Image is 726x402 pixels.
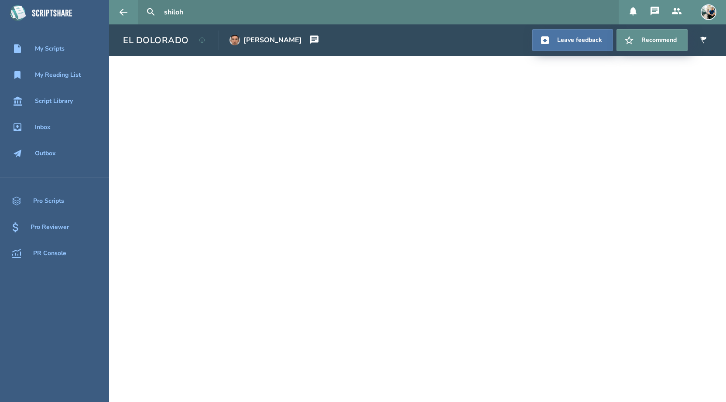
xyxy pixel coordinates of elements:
img: user_1673573717-crop.jpg [701,4,716,20]
h1: EL DOLORADO [123,34,189,46]
a: Leave feedback [532,29,613,51]
div: Script Library [35,98,73,105]
div: [PERSON_NAME] [243,36,302,44]
div: Outbox [35,150,56,157]
button: View script details [192,31,212,50]
div: Pro Scripts [33,198,64,204]
div: PR Console [33,250,66,257]
div: My Reading List [35,72,81,78]
div: Pro Reviewer [31,224,69,231]
div: Inbox [35,124,51,131]
img: user_1756948650-crop.jpg [229,35,240,45]
a: [PERSON_NAME] [229,31,302,50]
div: My Scripts [35,45,65,52]
button: Recommend [616,29,688,51]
